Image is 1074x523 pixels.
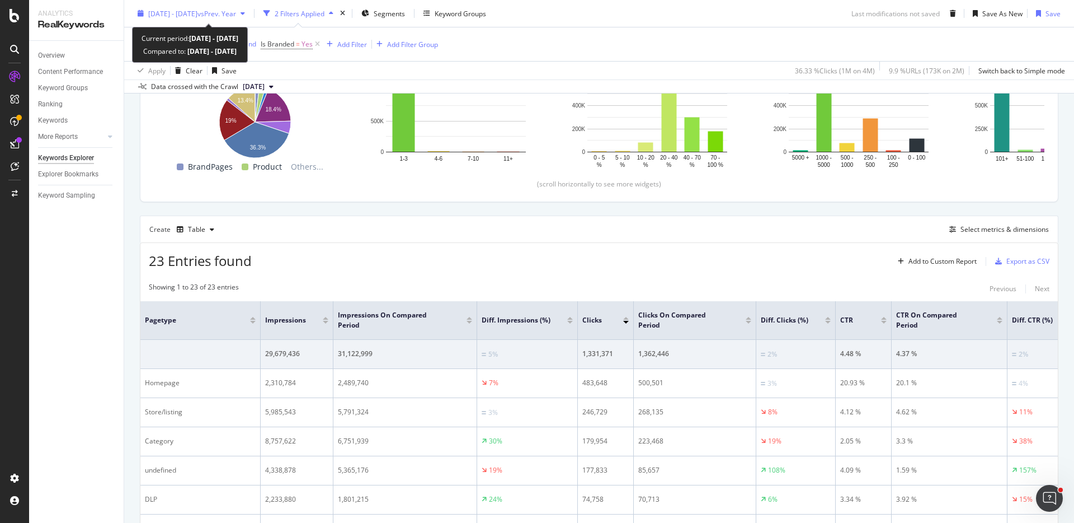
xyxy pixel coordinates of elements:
[338,310,450,330] span: Impressions On Compared Period
[338,407,472,417] div: 5,791,324
[38,190,116,202] a: Keyword Sampling
[1006,256,1049,266] div: Export as CSV
[149,221,219,239] div: Create
[637,155,655,161] text: 10 - 20
[167,80,342,160] svg: A chart.
[660,155,678,161] text: 20 - 40
[503,155,513,161] text: 11+
[982,8,1023,18] div: Save As New
[149,251,252,270] span: 23 Entries found
[816,155,832,161] text: 1000 -
[783,149,786,155] text: 0
[38,66,116,78] a: Content Performance
[572,125,586,132] text: 200K
[582,349,629,359] div: 1,331,371
[851,8,940,18] div: Last modifications not saved
[896,494,1002,505] div: 3.92 %
[582,407,629,417] div: 246,729
[482,353,486,356] img: Equal
[151,82,238,92] div: Data crossed with the Crawl
[399,155,408,161] text: 1-3
[908,155,926,161] text: 0 - 100
[570,53,745,170] div: A chart.
[371,118,384,124] text: 500K
[582,149,585,155] text: 0
[380,149,384,155] text: 0
[893,253,977,270] button: Add to Custom Report
[208,62,237,80] button: Save
[38,99,116,110] a: Ranking
[38,131,105,143] a: More Reports
[488,408,498,418] div: 3%
[896,378,1002,388] div: 20.1 %
[468,155,479,161] text: 7-10
[896,436,1002,446] div: 3.3 %
[840,407,887,417] div: 4.12 %
[864,155,877,161] text: 250 -
[243,82,265,92] span: 2025 Sep. 15th
[887,155,900,161] text: 100 -
[840,494,887,505] div: 3.34 %
[38,50,65,62] div: Overview
[708,162,723,168] text: 100 %
[133,62,166,80] button: Apply
[638,407,751,417] div: 268,135
[710,155,720,161] text: 70 -
[615,155,630,161] text: 5 - 10
[978,66,1065,75] div: Switch back to Simple mode
[154,179,1044,188] div: (scroll horizontally to see more widgets)
[990,282,1016,296] button: Previous
[482,411,486,414] img: Equal
[265,378,328,388] div: 2,310,784
[38,99,63,110] div: Ranking
[38,190,95,202] div: Keyword Sampling
[638,465,751,475] div: 85,657
[302,36,313,52] span: Yes
[38,152,116,164] a: Keywords Explorer
[1035,284,1049,293] div: Next
[253,160,282,174] span: Product
[38,169,98,180] div: Explorer Bookmarks
[582,315,606,325] span: Clicks
[489,465,502,475] div: 19%
[638,436,751,446] div: 223,468
[761,315,808,325] span: Diff. Clicks (%)
[1031,4,1061,22] button: Save
[1045,8,1061,18] div: Save
[38,115,68,127] div: Keywords
[188,226,205,233] div: Table
[338,436,472,446] div: 6,751,939
[338,8,347,19] div: times
[582,465,629,475] div: 177,833
[244,39,256,49] button: and
[572,102,586,109] text: 400K
[435,155,443,161] text: 4-6
[1012,353,1016,356] img: Equal
[369,53,543,170] svg: A chart.
[638,310,729,330] span: Clicks On Compared Period
[38,18,115,31] div: RealKeywords
[38,66,103,78] div: Content Performance
[275,8,324,18] div: 2 Filters Applied
[1035,282,1049,296] button: Next
[960,225,1049,234] div: Select metrics & dimensions
[771,53,946,170] svg: A chart.
[865,162,875,168] text: 500
[582,378,629,388] div: 483,648
[145,407,256,417] div: Store/listing
[840,378,887,388] div: 20.93 %
[133,4,249,22] button: [DATE] - [DATE]vsPrev. Year
[265,349,328,359] div: 29,679,436
[593,155,605,161] text: 0 - 5
[991,253,1049,270] button: Export as CSV
[889,162,898,168] text: 250
[1019,494,1033,505] div: 15%
[171,62,202,80] button: Clear
[1041,155,1056,161] text: 16-50
[1016,155,1034,161] text: 51-100
[1012,315,1053,325] span: Diff. CTR (%)
[38,82,88,94] div: Keyword Groups
[1019,465,1037,475] div: 157%
[795,66,875,75] div: 36.33 % Clicks ( 1M on 4M )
